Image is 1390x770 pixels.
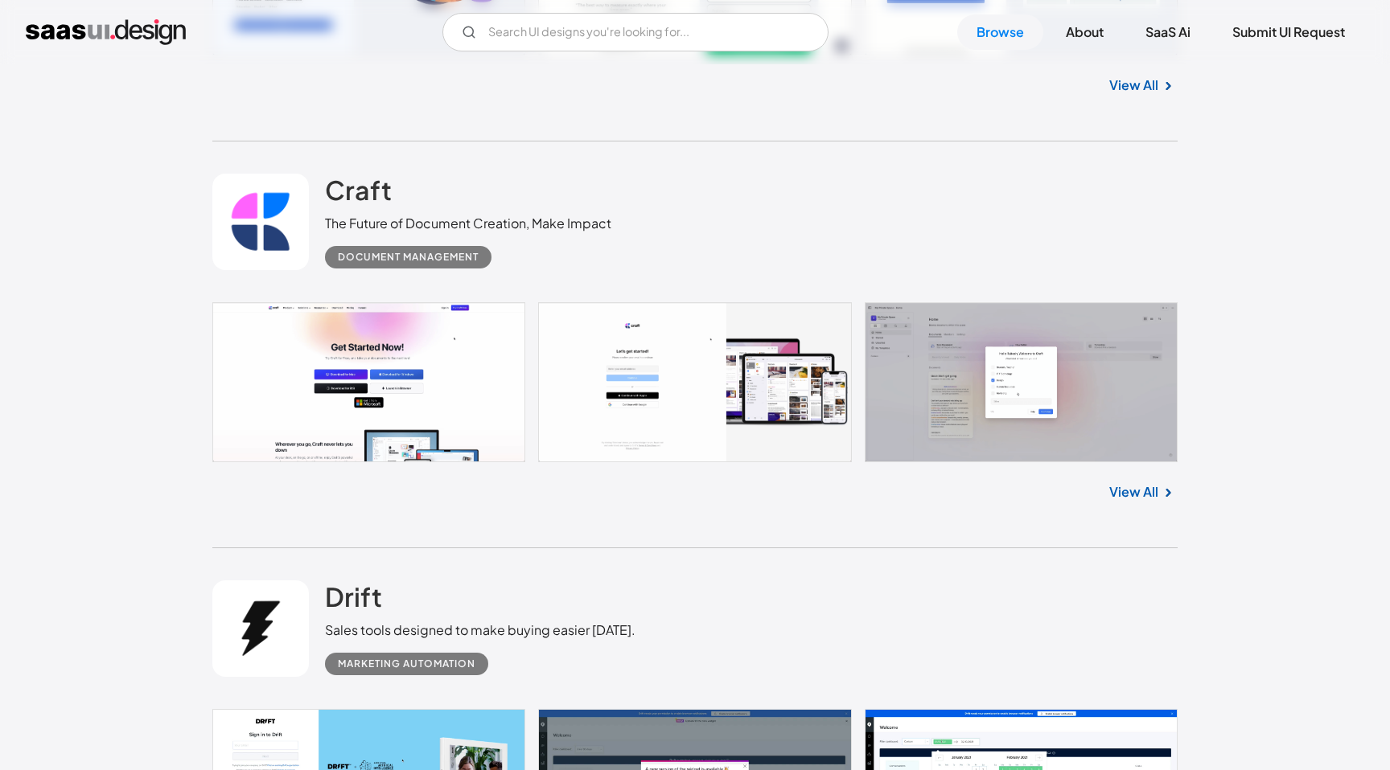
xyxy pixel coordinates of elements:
[442,13,829,51] input: Search UI designs you're looking for...
[1213,14,1364,50] a: Submit UI Request
[338,654,475,674] div: Marketing Automation
[1126,14,1210,50] a: SaaS Ai
[1109,482,1158,502] a: View All
[325,174,392,214] a: Craft
[338,248,479,267] div: Document Management
[325,621,635,640] div: Sales tools designed to make buying easier [DATE].
[325,214,611,233] div: The Future of Document Creation, Make Impact
[957,14,1043,50] a: Browse
[1109,76,1158,95] a: View All
[325,174,392,206] h2: Craft
[442,13,829,51] form: Email Form
[26,19,186,45] a: home
[325,580,382,621] a: Drift
[1047,14,1123,50] a: About
[325,580,382,612] h2: Drift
